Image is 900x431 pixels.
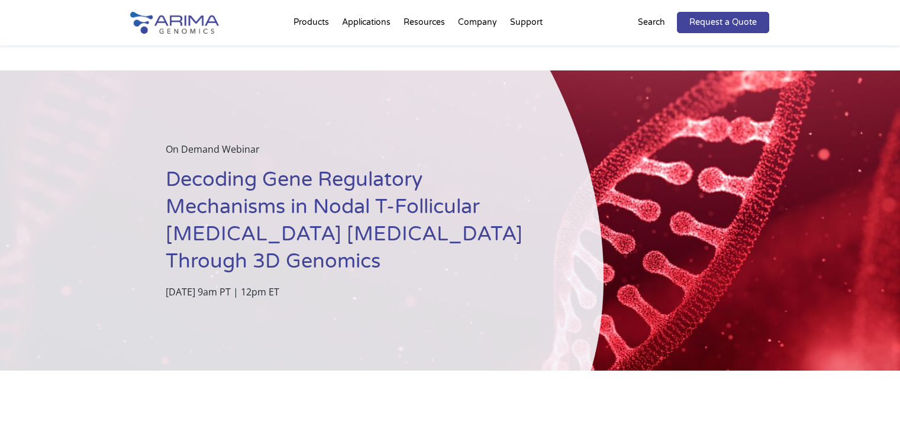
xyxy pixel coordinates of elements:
[166,166,544,284] h1: Decoding Gene Regulatory Mechanisms in Nodal T-Follicular [MEDICAL_DATA] [MEDICAL_DATA] Through 3...
[677,12,769,33] a: Request a Quote
[130,12,219,34] img: Arima-Genomics-logo
[166,141,544,166] p: On Demand Webinar
[166,284,544,300] p: [DATE] 9am PT | 12pm ET
[638,15,665,30] p: Search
